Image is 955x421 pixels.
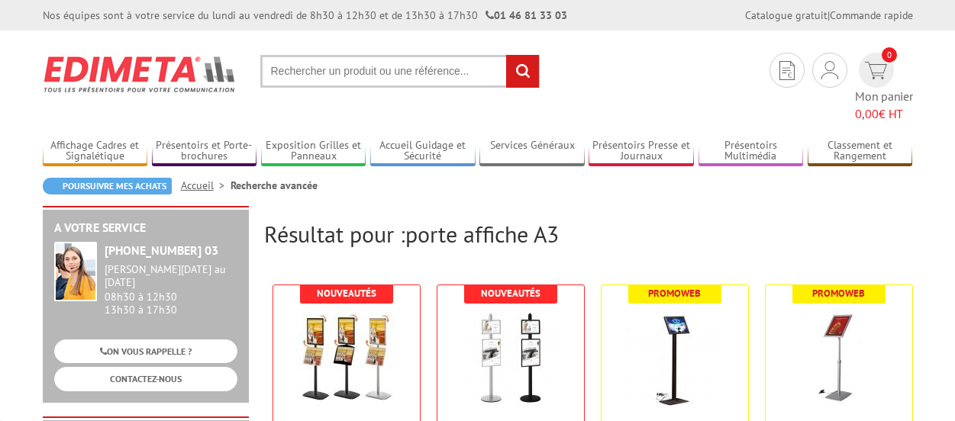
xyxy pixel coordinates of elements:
strong: [PHONE_NUMBER] 03 [105,243,218,258]
span: Mon panier [855,88,913,123]
input: Rechercher un produit ou une référence... [260,55,540,88]
a: Exposition Grilles et Panneaux [261,139,366,164]
div: [PERSON_NAME][DATE] au [DATE] [105,263,237,289]
h2: A votre service [54,221,237,235]
li: Recherche avancée [231,178,318,193]
a: Classement et Rangement [808,139,913,164]
img: Edimeta [43,46,237,102]
b: Promoweb [648,287,701,300]
div: 08h30 à 12h30 13h30 à 17h30 [105,263,237,316]
a: Accueil Guidage et Sécurité [370,139,476,164]
b: Nouveautés [481,287,540,300]
input: rechercher [506,55,539,88]
span: 0,00 [855,106,879,121]
a: Présentoirs Multimédia [699,139,804,164]
img: devis rapide [821,61,838,79]
div: Nos équipes sont à votre service du lundi au vendredi de 8h30 à 12h30 et de 13h30 à 17h30 [43,8,567,23]
a: Commande rapide [830,8,913,22]
img: Porte-affiches / Porte-messages LED A4 et A3 hauteur fixe - Noir [625,308,724,407]
img: widget-service.jpg [54,242,97,301]
span: porte affiche A3 [405,219,559,249]
img: devis rapide [865,62,887,79]
a: Présentoirs Presse et Journaux [589,139,694,164]
a: Accueil [181,178,231,192]
a: Services Généraux [479,139,585,164]
img: Porte-affiches / Porte-messages Cadro-Clic® 1 cadre modulable sens portrait ou paysage A3 et 1 ét... [297,308,396,407]
a: Présentoirs et Porte-brochures [152,139,257,164]
img: Porte-affiches Visual-Displays® 1 cadre A3 et 1 cadre A2, réglable en hauteur et modulable sens p... [461,308,560,407]
a: devis rapide 0 Mon panier 0,00€ HT [855,53,913,123]
span: 0 [882,47,897,63]
a: Poursuivre mes achats [43,178,172,194]
a: ON VOUS RAPPELLE ? [54,339,237,363]
h2: Résultat pour : [264,221,913,246]
b: Promoweb [812,287,865,300]
img: devis rapide [779,61,795,80]
div: | [745,8,913,23]
a: CONTACTEZ-NOUS [54,367,237,390]
img: Porte-affiches / Porte-messages LED A4 et A3 réglables en hauteur [789,308,889,407]
b: Nouveautés [317,287,376,300]
strong: 01 46 81 33 03 [486,8,567,22]
a: Catalogue gratuit [745,8,828,22]
span: € HT [855,105,913,123]
a: Affichage Cadres et Signalétique [43,139,148,164]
